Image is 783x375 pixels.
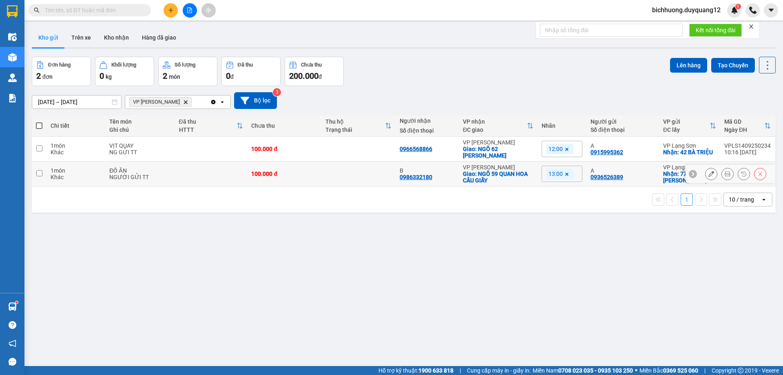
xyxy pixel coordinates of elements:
[764,3,778,18] button: caret-down
[549,170,563,178] span: 13:00
[319,73,322,80] span: đ
[400,167,455,174] div: B
[45,6,141,15] input: Tìm tên, số ĐT hoặc mã đơn
[51,142,101,149] div: 1 món
[201,3,216,18] button: aim
[164,3,178,18] button: plus
[463,139,533,146] div: VP [PERSON_NAME]
[670,58,707,73] button: Lên hàng
[463,164,533,171] div: VP [PERSON_NAME]
[459,115,537,137] th: Toggle SortBy
[463,146,533,159] div: Giao: NGÕ 62 TRẦN BÌNH
[187,7,192,13] span: file-add
[179,118,237,125] div: Đã thu
[51,149,101,155] div: Khác
[100,71,104,81] span: 0
[724,118,764,125] div: Mã GD
[768,7,775,14] span: caret-down
[696,26,735,35] span: Kết nối tổng đài
[749,7,756,14] img: phone-icon
[400,118,455,124] div: Người nhận
[591,174,623,180] div: 0936526389
[663,367,698,374] strong: 0369 525 060
[325,118,385,125] div: Thu hộ
[135,28,183,47] button: Hàng đã giao
[234,92,277,109] button: Bộ lọc
[591,142,655,149] div: A
[591,149,623,155] div: 0915995362
[8,33,17,41] img: warehouse-icon
[48,62,71,68] div: Đơn hàng
[95,57,154,86] button: Khối lượng0kg
[109,118,170,125] div: Tên món
[705,168,717,180] div: Sửa đơn hàng
[540,24,683,37] input: Nhập số tổng đài
[591,118,655,125] div: Người gửi
[109,126,170,133] div: Ghi chú
[463,126,527,133] div: ĐC giao
[663,171,716,184] div: Nhận: 77 LÊ HỒNG PHONG
[8,53,17,62] img: warehouse-icon
[251,122,317,129] div: Chưa thu
[238,62,253,68] div: Đã thu
[463,118,527,125] div: VP nhận
[175,62,195,68] div: Số lượng
[704,366,706,375] span: |
[663,142,716,149] div: VP Lạng Sơn
[226,71,230,81] span: 0
[179,126,237,133] div: HTTT
[8,73,17,82] img: warehouse-icon
[106,73,112,80] span: kg
[731,7,738,14] img: icon-new-feature
[591,167,655,174] div: A
[591,126,655,133] div: Số điện thoại
[206,7,211,13] span: aim
[720,115,775,137] th: Toggle SortBy
[111,62,136,68] div: Khối lượng
[735,4,741,9] sup: 1
[8,94,17,102] img: solution-icon
[9,358,16,366] span: message
[133,99,180,105] span: VP Minh Khai
[42,73,53,80] span: đơn
[321,115,396,137] th: Toggle SortBy
[663,126,710,133] div: ĐC lấy
[183,100,188,104] svg: Delete
[51,167,101,174] div: 1 món
[400,127,455,134] div: Số điện thoại
[467,366,531,375] span: Cung cấp máy in - giấy in:
[378,366,453,375] span: Hỗ trợ kỹ thuật:
[15,301,18,304] sup: 1
[400,174,432,180] div: 0986332180
[724,142,771,149] div: VPLS1409250234
[109,149,170,155] div: NG GỬI TT
[163,71,167,81] span: 2
[9,321,16,329] span: question-circle
[711,58,755,73] button: Tạo Chuyến
[169,73,180,80] span: món
[36,71,41,81] span: 2
[463,171,533,184] div: Giao: NGÕ 59 QUAN HOA CẦU GIẤY
[689,24,742,37] button: Kết nối tổng đài
[663,118,710,125] div: VP gửi
[193,98,194,106] input: Selected VP Minh Khai.
[8,302,17,311] img: warehouse-icon
[32,28,65,47] button: Kho gửi
[219,99,226,105] svg: open
[32,95,121,109] input: Select a date range.
[109,142,170,149] div: VỊT QUAY
[738,368,743,373] span: copyright
[251,146,317,152] div: 100.000 đ
[301,62,322,68] div: Chưa thu
[65,28,97,47] button: Trên xe
[635,369,637,372] span: ⚪️
[9,339,16,347] span: notification
[221,57,281,86] button: Đã thu0đ
[251,171,317,177] div: 100.000 đ
[724,149,771,155] div: 10:16 [DATE]
[729,195,754,204] div: 10 / trang
[549,145,563,153] span: 12:00
[183,3,197,18] button: file-add
[639,366,698,375] span: Miền Bắc
[7,5,18,18] img: logo-vxr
